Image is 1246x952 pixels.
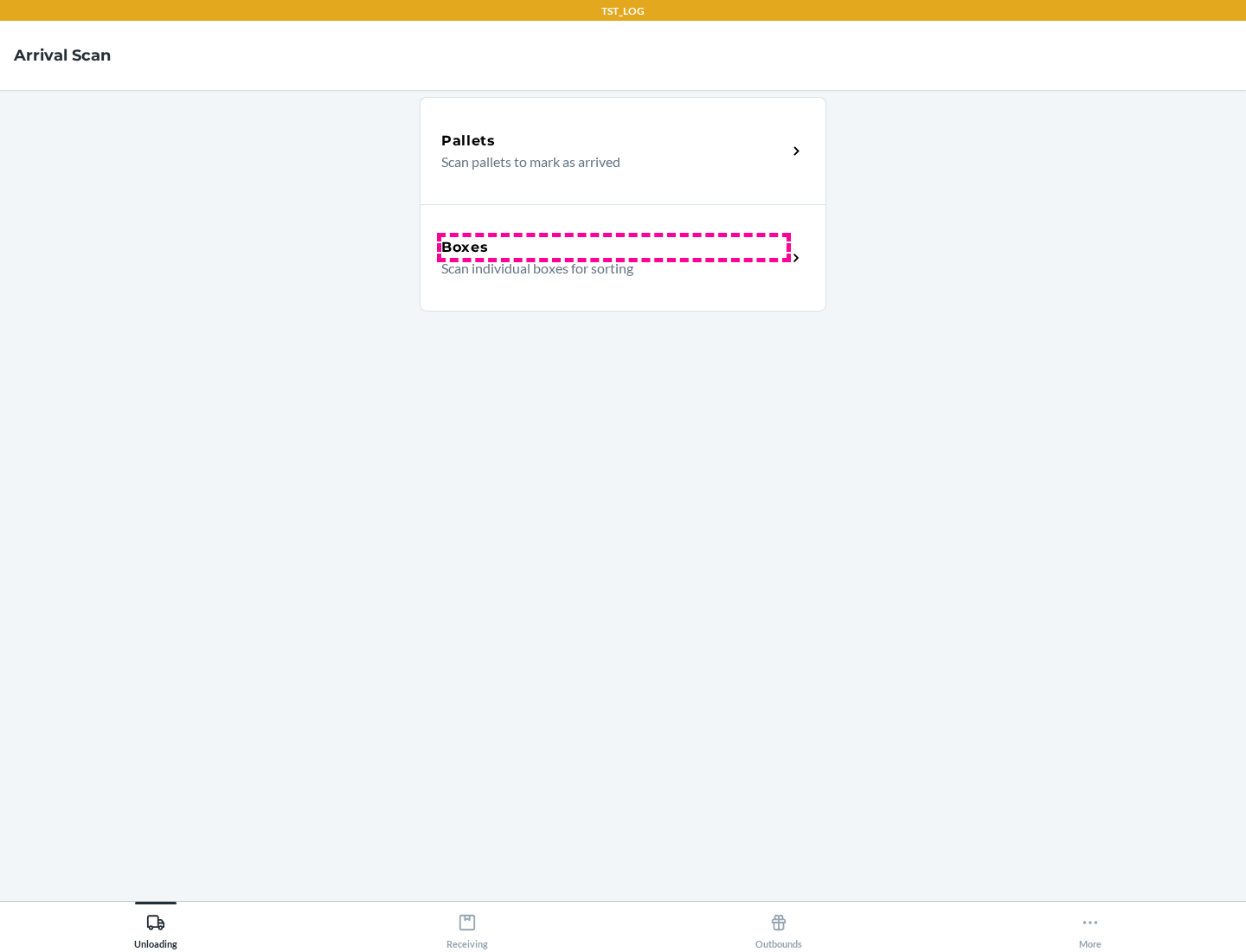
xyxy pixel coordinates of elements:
[14,44,111,67] h4: Arrival Scan
[446,906,488,949] div: Receiving
[441,151,773,172] p: Scan pallets to mark as arrived
[623,902,934,949] button: Outbounds
[441,237,489,258] h5: Boxes
[1079,906,1101,949] div: More
[420,97,826,204] a: PalletsScan pallets to mark as arrived
[934,902,1246,949] button: More
[755,906,802,949] div: Outbounds
[311,902,623,949] button: Receiving
[420,204,826,312] a: BoxesScan individual boxes for sorting
[601,3,645,19] p: TST_LOG
[134,906,177,949] div: Unloading
[441,258,773,279] p: Scan individual boxes for sorting
[441,131,496,151] h5: Pallets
